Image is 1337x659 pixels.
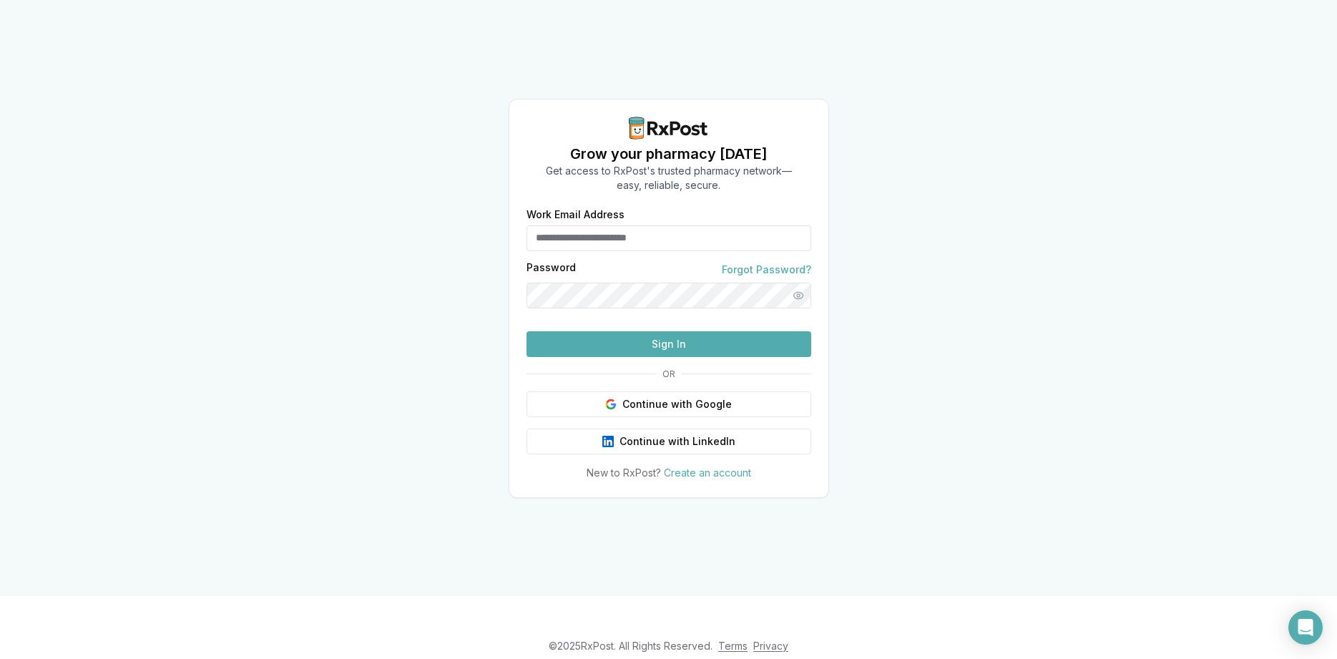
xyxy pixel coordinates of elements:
[623,117,715,140] img: RxPost Logo
[587,467,661,479] span: New to RxPost?
[785,283,811,308] button: Show password
[1288,610,1323,645] div: Open Intercom Messenger
[753,640,788,652] a: Privacy
[546,144,792,164] h1: Grow your pharmacy [DATE]
[718,640,748,652] a: Terms
[602,436,614,447] img: LinkedIn
[722,263,811,277] a: Forgot Password?
[527,331,811,357] button: Sign In
[527,263,576,277] label: Password
[657,368,681,380] span: OR
[546,164,792,192] p: Get access to RxPost's trusted pharmacy network— easy, reliable, secure.
[605,399,617,410] img: Google
[527,391,811,417] button: Continue with Google
[527,210,811,220] label: Work Email Address
[527,429,811,454] button: Continue with LinkedIn
[664,467,751,479] a: Create an account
